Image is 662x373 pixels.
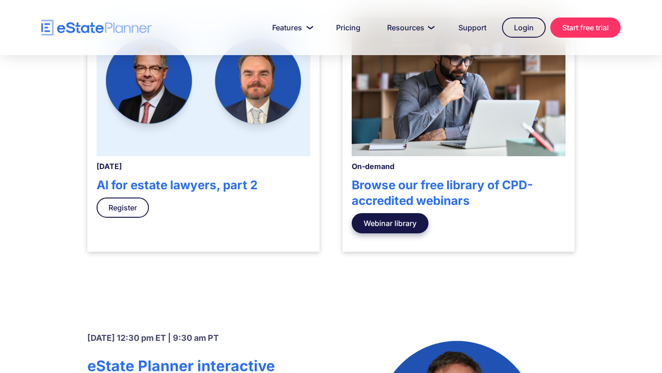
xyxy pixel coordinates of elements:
[447,18,497,37] a: Support
[352,177,565,209] h4: Browse our free library of CPD-accredited webinars
[97,198,149,218] a: Register
[261,18,320,37] a: Features
[87,333,219,343] strong: [DATE] 12:30 pm ET | 9:30 am PT
[502,17,546,38] a: Login
[352,162,394,171] strong: On-demand
[41,20,152,36] a: home
[97,178,257,192] strong: AI for estate lawyers, part 2
[550,17,621,38] a: Start free trial
[376,18,443,37] a: Resources
[352,213,428,233] a: Webinar library
[97,162,122,171] strong: [DATE]
[325,18,371,37] a: Pricing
